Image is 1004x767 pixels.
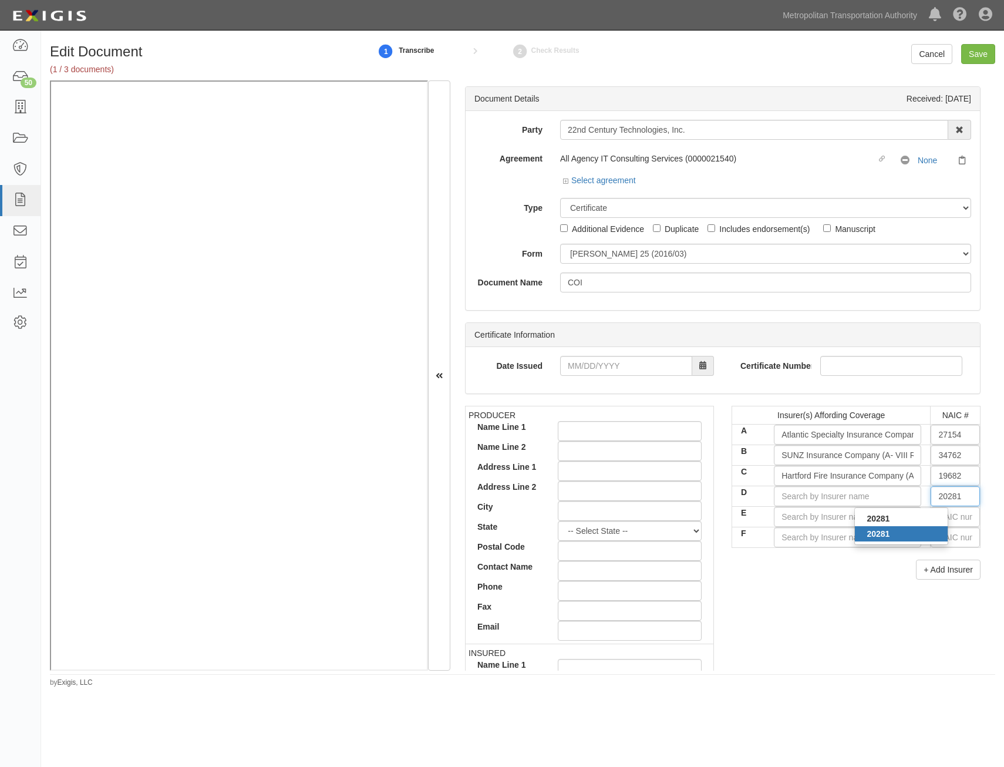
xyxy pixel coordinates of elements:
label: B [732,445,765,457]
label: C [732,466,765,477]
input: NAIC number [931,486,980,506]
input: Search by Insurer name [774,486,921,506]
h1: Edit Document [50,44,353,59]
a: Exigis, LLC [58,678,93,687]
label: E [732,507,765,519]
div: Duplicate [665,222,699,235]
input: Includes endorsement(s) [707,224,715,232]
td: PRODUCER [466,406,714,644]
a: 1 [377,38,395,63]
div: Certificate Information [466,323,980,347]
input: NAIC number [931,445,980,465]
label: Date Issued [466,356,551,372]
td: Insurer(s) Affording Coverage [732,406,931,424]
input: NAIC number [931,425,980,445]
input: Search by Insurer name [774,527,921,547]
label: Postal Code [469,541,549,553]
strong: 2 [511,45,529,59]
input: NAIC number [931,507,980,527]
i: Help Center - Complianz [953,8,967,22]
strong: 20281 [867,514,890,523]
i: Linked agreement [879,156,890,162]
a: Metropolitan Transportation Authority [777,4,923,27]
div: 50 [21,78,36,88]
input: Save [961,44,995,64]
label: F [732,527,765,539]
td: NAIC # [931,406,981,424]
input: Search by Insurer name [774,445,921,465]
a: Select agreement [563,176,636,185]
input: Manuscript [823,224,831,232]
strong: 20281 [867,529,890,539]
label: City [469,501,549,513]
button: + Add Insurer [916,560,981,580]
div: Additional Evidence [572,222,644,235]
label: Party [466,120,551,136]
small: Check Results [531,46,580,55]
a: Cancel [911,44,952,64]
label: Type [466,198,551,214]
label: Contact Name [469,561,549,573]
input: Duplicate [653,224,661,232]
h5: (1 / 3 documents) [50,65,353,74]
div: Includes endorsement(s) [719,222,810,235]
div: All Agency IT Consulting Services (0000021540) [560,153,877,164]
label: Fax [469,601,549,613]
i: No Coverage [901,156,915,165]
a: Check Results [511,38,529,63]
img: logo-5460c22ac91f19d4615b14bd174203de0afe785f0fc80cf4dbbc73dc1793850b.png [9,5,90,26]
label: D [732,486,765,498]
label: Certificate Number [732,356,811,372]
label: Address Line 1 [469,461,549,473]
label: Form [466,244,551,260]
input: Search by Insurer name [774,466,921,486]
input: NAIC number [931,527,980,547]
div: Received: [DATE] [907,93,971,105]
input: Search by Insurer name [774,425,921,445]
label: Name Line 1 [469,421,549,433]
label: Name Line 2 [469,441,549,453]
label: Agreement [466,149,551,164]
input: Search by Insurer name [774,507,921,527]
a: None [918,156,937,165]
div: Manuscript [835,222,875,235]
label: State [469,521,549,533]
label: Name Line 1 [469,659,549,671]
label: Address Line 2 [469,481,549,493]
label: Email [469,621,549,633]
small: Transcribe [399,46,434,55]
div: Document Details [474,93,540,105]
input: MM/DD/YYYY [560,356,692,376]
small: by [50,678,93,688]
label: Document Name [466,273,551,288]
label: A [732,425,765,436]
label: Phone [469,581,549,593]
input: NAIC number [931,466,980,486]
strong: 1 [377,45,395,59]
input: Additional Evidence [560,224,568,232]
